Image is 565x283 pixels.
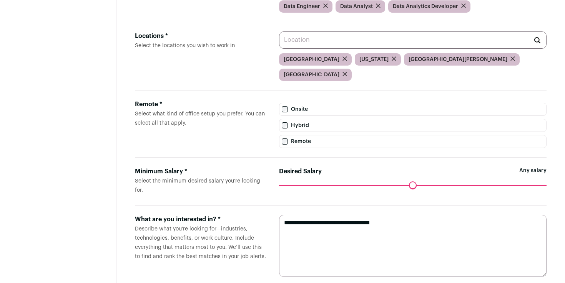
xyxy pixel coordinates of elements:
span: [US_STATE] [359,56,389,63]
span: [GEOGRAPHIC_DATA] [284,56,339,63]
span: [GEOGRAPHIC_DATA][PERSON_NAME] [409,56,507,63]
label: Onsite [279,103,547,116]
span: Data Engineer [284,3,320,10]
input: Location [279,31,547,49]
span: [GEOGRAPHIC_DATA] [284,71,339,79]
div: Locations * [135,31,267,41]
div: Minimum Salary * [135,167,267,176]
span: Data Analytics Developer [393,3,458,10]
div: What are you interested in? * [135,215,267,224]
span: Select the locations you wish to work in [135,43,235,48]
span: Any salary [519,167,547,185]
input: Remote [282,138,288,145]
label: Hybrid [279,119,547,132]
label: Desired Salary [279,167,322,176]
span: Select the minimum desired salary you’re looking for. [135,178,260,193]
input: Hybrid [282,122,288,128]
span: Select what kind of office setup you prefer. You can select all that apply. [135,111,265,126]
label: Remote [279,135,547,148]
input: Onsite [282,106,288,112]
span: Describe what you’re looking for—industries, technologies, benefits, or work culture. Include eve... [135,226,266,259]
div: Remote * [135,100,267,109]
span: Data Analyst [340,3,373,10]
